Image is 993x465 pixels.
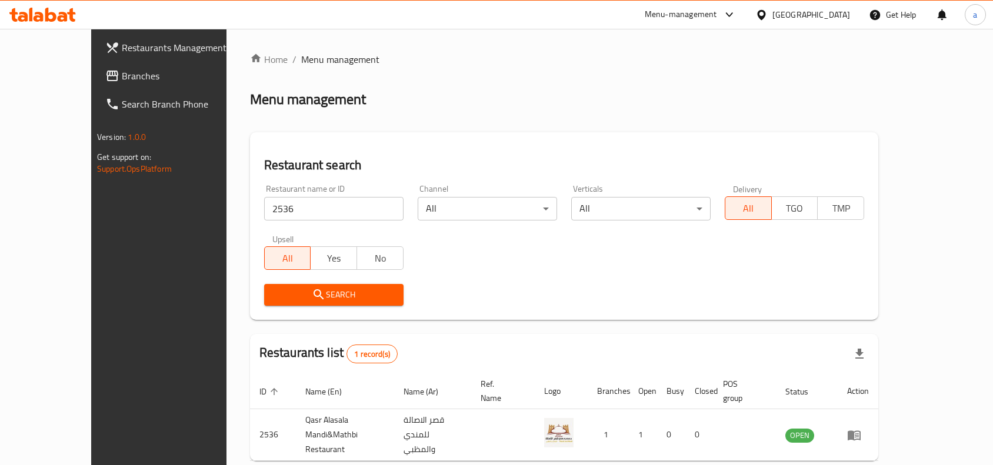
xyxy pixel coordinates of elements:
button: Search [264,284,404,306]
div: Menu [847,428,869,442]
th: Logo [535,373,588,409]
table: enhanced table [250,373,878,461]
span: All [730,200,767,217]
th: Branches [588,373,629,409]
span: POS group [723,377,762,405]
td: 0 [685,409,714,461]
h2: Restaurants list [259,344,398,363]
button: No [356,246,404,270]
h2: Restaurant search [264,156,864,174]
div: All [571,197,711,220]
div: Export file [845,340,874,368]
span: Search [274,287,394,302]
span: Name (En) [305,384,357,399]
td: 1 [588,409,629,461]
th: Open [629,373,657,409]
button: All [264,246,311,270]
td: Qasr Alasala Mandi&Mathbi Restaurant [296,409,395,461]
span: 1 record(s) [347,349,397,360]
span: OPEN [785,429,814,442]
span: Version: [97,129,126,145]
span: Yes [315,250,352,267]
button: Yes [310,246,357,270]
span: a [973,8,977,21]
div: [GEOGRAPHIC_DATA] [772,8,850,21]
button: TMP [817,196,864,220]
span: 1.0.0 [128,129,146,145]
span: Name (Ar) [404,384,454,399]
label: Delivery [733,185,762,193]
input: Search for restaurant name or ID.. [264,197,404,220]
h2: Menu management [250,90,366,109]
span: Search Branch Phone [122,97,248,111]
a: Support.OpsPlatform [97,161,172,176]
th: Closed [685,373,714,409]
span: ID [259,384,282,399]
button: TGO [771,196,818,220]
td: 2536 [250,409,296,461]
td: قصر الاصالة للمندي والمظبي [394,409,471,461]
div: Total records count [346,344,398,363]
li: / [292,52,296,66]
span: Ref. Name [481,377,521,405]
th: Action [838,373,878,409]
span: TGO [777,200,814,217]
td: 1 [629,409,657,461]
td: 0 [657,409,685,461]
a: Branches [96,62,257,90]
img: Qasr Alasala Mandi&Mathbi Restaurant [544,418,574,447]
span: Menu management [301,52,379,66]
span: Status [785,384,824,399]
nav: breadcrumb [250,52,878,66]
div: Menu-management [645,8,717,22]
span: Get support on: [97,149,151,165]
span: No [362,250,399,267]
a: Search Branch Phone [96,90,257,118]
label: Upsell [272,235,294,243]
button: All [725,196,772,220]
span: Restaurants Management [122,41,248,55]
span: TMP [822,200,859,217]
th: Busy [657,373,685,409]
span: Branches [122,69,248,83]
span: All [269,250,306,267]
a: Restaurants Management [96,34,257,62]
div: All [418,197,557,220]
a: Home [250,52,288,66]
